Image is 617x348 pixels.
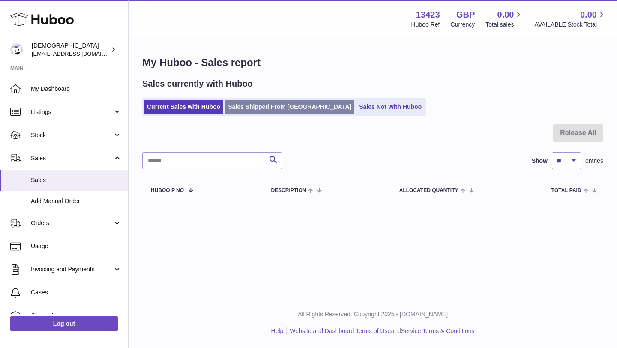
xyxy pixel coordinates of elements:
span: entries [585,157,603,165]
span: Stock [31,131,113,139]
label: Show [532,157,548,165]
p: All Rights Reserved. Copyright 2025 - [DOMAIN_NAME] [135,310,610,318]
a: Website and Dashboard Terms of Use [290,327,391,334]
span: 0.00 [580,9,597,21]
strong: 13423 [416,9,440,21]
span: Usage [31,242,122,250]
span: Sales [31,154,113,162]
span: Total sales [485,21,524,29]
span: ALLOCATED Quantity [399,188,458,193]
img: olgazyuz@outlook.com [10,43,23,56]
h2: Sales currently with Huboo [142,78,253,90]
span: Channels [31,312,122,320]
div: [DEMOGRAPHIC_DATA] [32,42,109,58]
a: Service Terms & Conditions [401,327,475,334]
a: 0.00 Total sales [485,9,524,29]
li: and [287,327,474,335]
a: Current Sales with Huboo [144,100,223,114]
span: Description [271,188,306,193]
span: Orders [31,219,113,227]
span: Huboo P no [151,188,184,193]
strong: GBP [456,9,475,21]
span: Add Manual Order [31,197,122,205]
a: Log out [10,316,118,331]
span: AVAILABLE Stock Total [534,21,607,29]
a: Help [271,327,284,334]
span: Invoicing and Payments [31,265,113,273]
span: Listings [31,108,113,116]
span: Total paid [551,188,581,193]
div: Huboo Ref [411,21,440,29]
h1: My Huboo - Sales report [142,56,603,69]
div: Currency [451,21,475,29]
span: Cases [31,288,122,297]
span: [EMAIL_ADDRESS][DOMAIN_NAME] [32,50,126,57]
span: My Dashboard [31,85,122,93]
a: 0.00 AVAILABLE Stock Total [534,9,607,29]
a: Sales Not With Huboo [356,100,425,114]
span: 0.00 [497,9,514,21]
a: Sales Shipped From [GEOGRAPHIC_DATA] [225,100,354,114]
span: Sales [31,176,122,184]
